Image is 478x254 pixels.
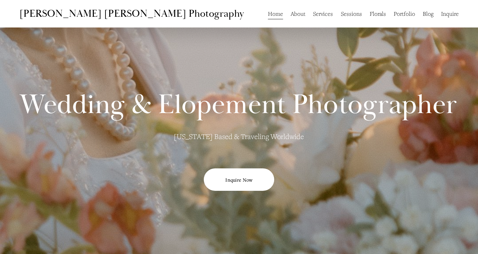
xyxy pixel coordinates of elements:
[341,8,362,20] a: Sessions
[313,8,333,20] a: Services
[394,8,415,20] a: Portfolio
[148,130,330,143] p: [US_STATE] Based & Traveling Worldwide
[291,8,306,20] a: About
[370,8,386,20] a: Florals
[204,168,274,191] a: Inquire Now
[19,7,244,20] a: [PERSON_NAME] [PERSON_NAME] Photography
[268,8,283,20] a: Home
[441,8,459,20] a: Inquire
[423,8,433,20] a: Blog
[19,91,457,119] h2: Wedding & Elopement Photographer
